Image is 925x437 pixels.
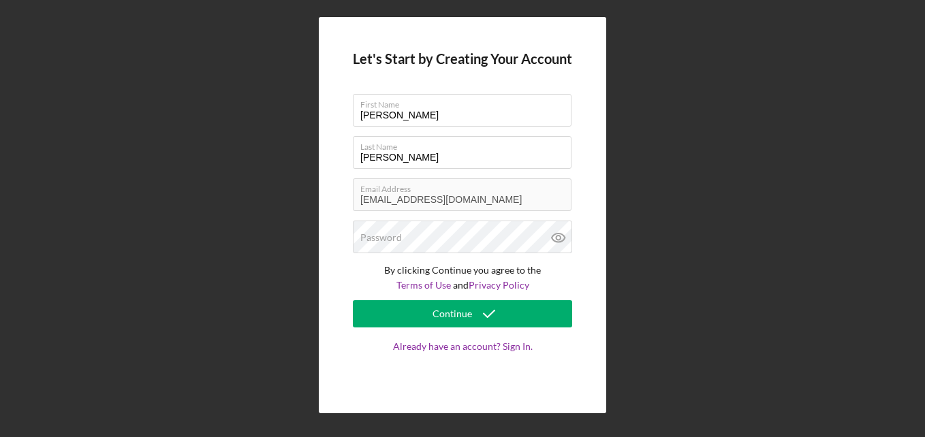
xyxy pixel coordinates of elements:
a: Already have an account? Sign In. [353,341,572,379]
h4: Let's Start by Creating Your Account [353,51,572,67]
label: Email Address [360,179,571,194]
label: Password [360,232,402,243]
a: Terms of Use [396,279,451,291]
label: First Name [360,95,571,110]
a: Privacy Policy [469,279,529,291]
button: Continue [353,300,572,327]
p: By clicking Continue you agree to the and [353,263,572,293]
label: Last Name [360,137,571,152]
div: Continue [433,300,472,327]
